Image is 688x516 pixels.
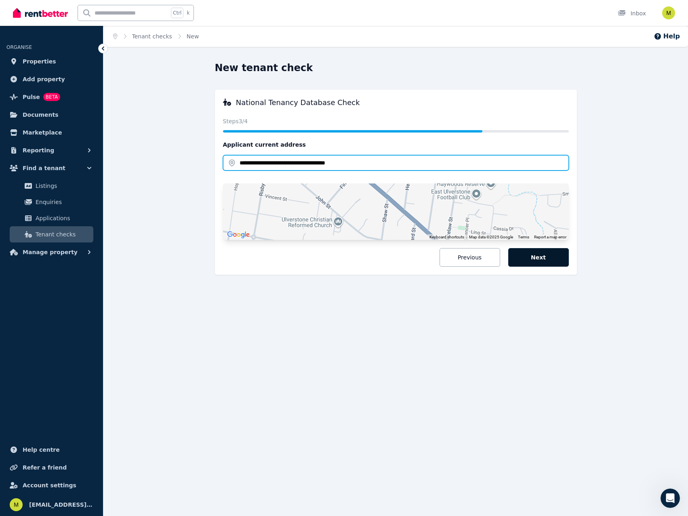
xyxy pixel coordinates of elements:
span: BETA [43,93,60,101]
a: PulseBETA [6,89,97,105]
p: How can we help? [16,99,145,112]
span: Pulse [23,92,40,102]
span: Ctrl [171,8,183,18]
button: Keyboard shortcuts [429,234,464,240]
img: moizsherwani@gmail.com [662,6,675,19]
span: Map data ©2025 Google [469,235,513,239]
div: How Applications are Received and Managed [17,229,135,246]
span: Account settings [23,480,76,490]
button: Messages [54,252,107,284]
div: Rental Payments - How They Work [17,184,135,192]
span: New [187,32,199,40]
span: Add property [23,74,65,84]
div: Close [139,13,154,27]
a: Help centre [6,442,97,458]
img: Google [225,230,252,240]
a: Tenant checks [10,226,93,242]
a: Account settings [6,477,97,493]
span: Properties [23,57,56,66]
img: Profile image for Earl [95,13,111,29]
a: Report a map error [534,235,566,239]
div: Send us a message [17,130,135,138]
h3: National Tenancy Database Check [223,98,569,107]
button: Manage property [6,244,97,260]
span: ORGANISE [6,44,32,50]
button: Previous [440,248,500,267]
img: RentBetter [13,7,68,19]
div: Send us a messageWe'll be back online [DATE] [8,123,154,154]
span: Enquiries [36,197,90,207]
a: Applications [10,210,93,226]
button: Find a tenant [6,160,97,176]
div: Rental Payments - How They Work [12,181,150,196]
a: Enquiries [10,194,93,210]
a: Refer a friend [6,459,97,476]
button: Search for help [12,161,150,177]
span: Search for help [17,165,65,174]
button: Next [508,248,569,267]
div: Inbox [618,9,646,17]
span: k [187,10,189,16]
p: Hi [EMAIL_ADDRESS][DOMAIN_NAME] 👋 [16,57,145,99]
a: Terms (opens in new tab) [518,235,529,239]
img: logo [16,17,63,27]
legend: Applicant current address [223,141,569,149]
div: How Applications are Received and Managed [12,225,150,249]
div: How much does it cost? [12,196,150,211]
span: Manage property [23,247,78,257]
div: Rental Payments - General FAQs [17,214,135,222]
span: Help [128,272,141,278]
a: Add property [6,71,97,87]
span: Marketplace [23,128,62,137]
span: [EMAIL_ADDRESS][DOMAIN_NAME] [29,500,93,510]
span: Tenant checks [36,230,90,239]
img: moizsherwani@gmail.com [10,498,23,511]
span: Reporting [23,145,54,155]
img: Profile image for Rochelle [110,13,126,29]
div: We'll be back online [DATE] [17,138,135,147]
h1: New tenant check [215,61,313,74]
a: Click to see this area on Google Maps [225,230,252,240]
a: Tenant checks [132,33,172,40]
a: Marketplace [6,124,97,141]
span: Applications [36,213,90,223]
span: Messages [67,272,95,278]
span: Find a tenant [23,163,65,173]
button: Help [654,32,680,41]
a: Documents [6,107,97,123]
a: Properties [6,53,97,70]
p: Steps 3 /4 [223,117,569,125]
button: Reporting [6,142,97,158]
img: Profile image for Jodie [79,13,95,29]
a: Listings [10,178,93,194]
div: How much does it cost? [17,199,135,207]
button: Help [108,252,162,284]
nav: Breadcrumb [103,26,208,47]
span: Help centre [23,445,60,455]
span: Listings [36,181,90,191]
span: Home [18,272,36,278]
iframe: Intercom live chat [661,489,680,508]
div: Rental Payments - General FAQs [12,211,150,225]
span: Documents [23,110,59,120]
span: Refer a friend [23,463,67,472]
